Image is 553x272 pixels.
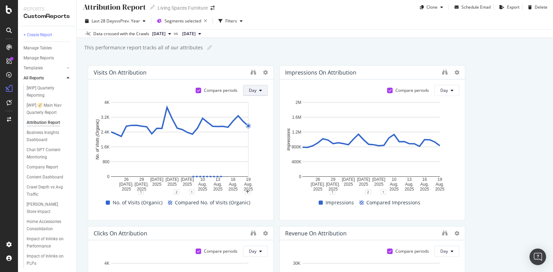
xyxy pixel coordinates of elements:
[452,2,491,13] button: Schedule Email
[381,189,386,195] div: 1
[292,159,301,164] text: 400K
[27,119,60,126] div: Attribution Report
[438,177,442,182] text: 19
[139,177,144,182] text: 29
[359,182,368,187] text: 2025
[27,201,72,215] a: [PERSON_NAME] Store Impact
[299,174,301,179] text: 0
[107,174,110,179] text: 0
[27,102,72,116] a: [WIP] 🧭 Main Nav Quarterly Report
[420,182,429,187] text: Aug.
[316,177,320,182] text: 26
[27,146,72,161] a: Chat GPT Content Monitoring
[27,164,72,171] a: Company Report
[95,119,100,159] text: No. of Visits (Organic)
[365,189,371,195] div: 2
[27,253,72,267] a: Impact of Inlinks on PLPs
[326,182,340,187] text: [DATE].
[24,55,72,62] a: Manage Reports
[24,75,65,82] a: All Reports
[24,6,71,12] div: Reports
[210,6,215,10] div: arrow-right-arrow-left
[286,128,291,151] text: Impressions
[442,230,448,236] div: binoculars
[94,69,147,76] div: Visits on Attribution
[27,184,66,198] div: Crawl Depth vs Avg Traffic
[24,75,44,82] div: All Reports
[292,145,301,149] text: 800K
[422,177,427,182] text: 16
[529,249,546,265] div: Open Intercom Messenger
[198,187,207,192] text: 2025
[134,182,149,187] text: [DATE].
[149,30,174,38] button: [DATE]
[497,2,519,13] button: Export
[152,31,166,37] span: 2025 Aug. 18th
[27,102,67,116] div: [WIP] 🧭 Main Nav Quarterly Report
[395,248,429,254] div: Compare periods
[166,177,179,182] text: [DATE]
[174,189,179,195] div: 2
[175,198,250,207] span: Compared No. of Visits (Organic)
[243,85,268,96] button: Day
[405,187,414,192] text: 2025
[27,119,72,126] a: Attribution Report
[174,30,179,37] span: vs
[24,65,65,72] a: Templates
[94,99,265,192] svg: A chart.
[244,187,253,192] text: 2025
[342,177,355,182] text: [DATE]
[101,145,110,149] text: 1.6K
[24,31,72,39] a: + Create Report
[179,30,204,38] button: [DATE]
[104,261,110,266] text: 4K
[204,87,237,93] div: Compare periods
[92,18,116,24] span: Last 28 Days
[395,87,429,93] div: Compare periods
[374,182,384,187] text: 2025
[417,2,446,13] button: Clone
[214,182,222,187] text: Aug.
[392,177,397,182] text: 10
[285,99,457,192] svg: A chart.
[390,182,399,187] text: Aug.
[244,182,253,187] text: Aug.
[405,182,414,187] text: Aug.
[330,189,335,195] div: 1
[119,182,133,187] text: [DATE].
[137,187,146,192] text: 2025
[27,235,67,250] div: Impact of Inlinks on Performance
[344,182,353,187] text: 2025
[24,55,54,62] div: Manage Reports
[27,85,66,99] div: [WIP] Quarterly Reporting
[82,2,146,12] div: Attribution Report
[27,129,66,144] div: Business Insights Dashboard
[434,85,459,96] button: Day
[93,31,149,37] div: Data crossed with the Crawls
[27,129,72,144] a: Business Insights Dashboard
[104,100,110,105] text: 4K
[216,177,221,182] text: 13
[296,100,301,105] text: 2M
[27,201,67,215] div: Draper Store Impact
[182,31,196,37] span: 2024 Jul. 25th
[150,177,163,182] text: [DATE]
[152,182,161,187] text: 2025
[246,177,251,182] text: 19
[101,115,110,120] text: 3.2K
[331,177,336,182] text: 29
[27,164,58,171] div: Company Report
[24,31,52,39] div: + Create Report
[292,115,301,120] text: 1.6M
[207,45,212,50] i: Edit report name
[158,4,208,11] div: Living Spaces Furniture
[390,187,399,192] text: 2025
[27,218,72,233] a: Home Accessories Consolidation
[407,177,412,182] text: 13
[181,177,194,182] text: [DATE]
[200,177,205,182] text: 10
[189,189,195,195] div: 1
[507,4,519,10] div: Export
[249,87,256,93] span: Day
[168,182,177,187] text: 2025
